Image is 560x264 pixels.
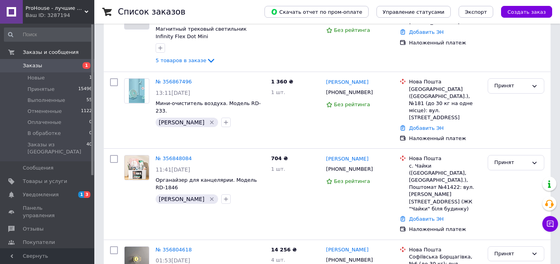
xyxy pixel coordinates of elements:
span: Отмененные [28,108,62,115]
span: Управление статусами [383,9,444,15]
a: Магнитный трековый светильник Infinity Flex Dot Mini [156,26,247,39]
span: 1 шт. [271,89,285,95]
span: [PERSON_NAME] [159,196,204,202]
span: 15496 [78,86,92,93]
button: Создать заказ [501,6,552,18]
span: 14 256 ₴ [271,247,297,253]
h1: Список заказов [118,7,185,17]
div: Принят [494,82,528,90]
span: 1 [89,74,92,81]
div: Ваш ID: 3287194 [26,12,94,19]
div: Нова Пошта [409,155,481,162]
span: 0 [89,119,92,126]
span: [PHONE_NUMBER] [326,89,373,95]
a: Добавить ЭН [409,125,444,131]
a: Мини-очиститель воздуха. Модель RD-233. [156,100,261,114]
span: 5 товаров в заказе [156,57,206,63]
span: 40 [86,141,92,155]
span: Панель управления [23,205,73,219]
input: Поиск [4,28,93,42]
span: 13:11[DATE] [156,90,190,96]
a: [PERSON_NAME] [326,79,369,86]
span: [PHONE_NUMBER] [326,166,373,172]
a: Органайзер для канцелярии. Модель RD-1846 [156,177,257,190]
span: Уведомления [23,191,59,198]
div: Наложенный платеж [409,226,481,233]
a: Фото товару [124,78,149,103]
button: Экспорт [459,6,493,18]
a: [PERSON_NAME] [326,246,369,254]
span: Отзывы [23,225,44,233]
span: 1 [83,62,90,69]
a: Добавить ЭН [409,216,444,222]
span: 1 [78,191,84,198]
span: [PERSON_NAME] [159,119,204,126]
div: с. Чайки ([GEOGRAPHIC_DATA], [GEOGRAPHIC_DATA].), Поштомат №41422: вул. [PERSON_NAME][STREET_ADDR... [409,162,481,212]
a: Создать заказ [493,9,552,15]
a: Добавить ЭН [409,29,444,35]
a: № 356867496 [156,79,192,85]
span: 01:53[DATE] [156,257,190,264]
span: Принятые [28,86,55,93]
span: 704 ₴ [271,155,288,161]
span: Без рейтинга [334,27,370,33]
span: 1122 [81,108,92,115]
a: № 356848084 [156,155,192,161]
div: Принят [494,250,528,258]
a: № 356804618 [156,247,192,253]
div: Принят [494,159,528,167]
span: Сообщения [23,164,53,172]
span: 0 [89,130,92,137]
div: Нова Пошта [409,246,481,253]
span: Заказы [23,62,42,69]
button: Управление статусами [376,6,451,18]
span: Без рейтинга [334,102,370,107]
img: Фото товару [125,155,149,180]
svg: Удалить метку [209,196,215,202]
span: Товары и услуги [23,178,67,185]
span: Новые [28,74,45,81]
svg: Удалить метку [209,119,215,126]
a: 5 товаров в заказе [156,57,216,63]
div: Наложенный платеж [409,39,481,46]
a: Фото товару [124,155,149,180]
span: В обработке [28,130,61,137]
span: Заказы и сообщения [23,49,79,56]
span: [PHONE_NUMBER] [326,257,373,263]
span: 55 [86,97,92,104]
span: Без рейтинга [334,178,370,184]
span: 4 шт. [271,257,285,263]
div: Наложенный платеж [409,135,481,142]
img: Фото товару [129,79,145,103]
span: 11:41[DATE] [156,166,190,173]
span: Экспорт [465,9,487,15]
span: Скачать отчет по пром-оплате [271,8,362,15]
button: Чат с покупателем [542,216,558,232]
span: 3 [84,191,90,198]
div: Нова Пошта [409,78,481,85]
span: 1 шт. [271,166,285,172]
div: [GEOGRAPHIC_DATA] ([GEOGRAPHIC_DATA].), №181 (до 30 кг на одне місце): вул. [STREET_ADDRESS] [409,86,481,122]
button: Скачать отчет по пром-оплате [264,6,369,18]
span: Оплаченные [28,119,61,126]
span: ProHouse - лучшие решения для вашего дома [26,5,84,12]
span: Создать заказ [507,9,546,15]
span: Покупатели [23,239,55,246]
span: Заказы из [GEOGRAPHIC_DATA] [28,141,86,155]
a: [PERSON_NAME] [326,155,369,163]
span: Выполненные [28,97,65,104]
span: 1 360 ₴ [271,79,293,85]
